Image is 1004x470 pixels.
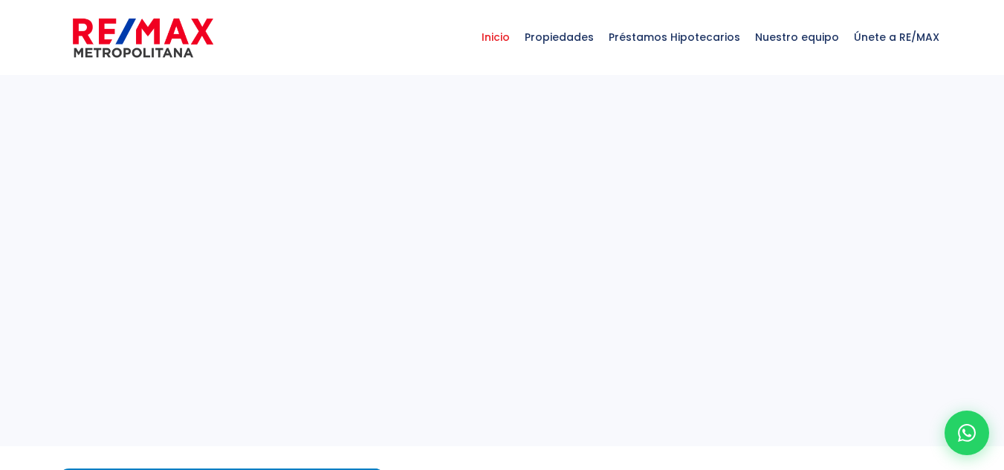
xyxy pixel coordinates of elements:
span: Préstamos Hipotecarios [601,15,748,59]
span: Nuestro equipo [748,15,846,59]
span: Inicio [474,15,517,59]
img: remax-metropolitana-logo [73,16,213,60]
span: Propiedades [517,15,601,59]
span: Únete a RE/MAX [846,15,947,59]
